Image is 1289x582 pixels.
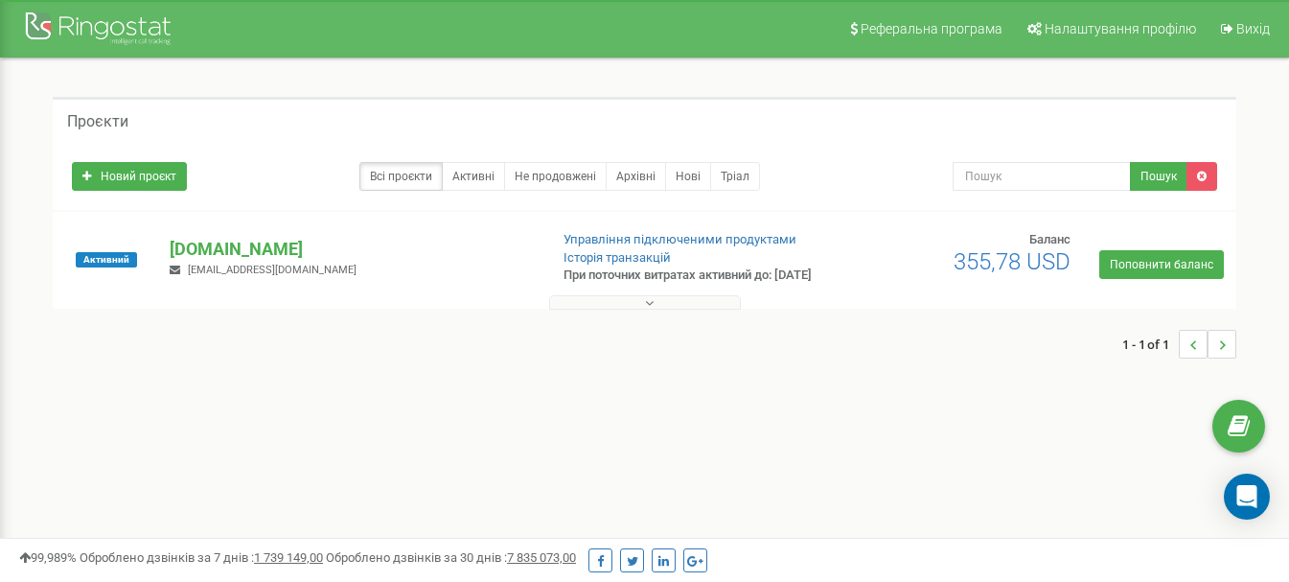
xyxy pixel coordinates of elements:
[1122,330,1179,359] span: 1 - 1 of 1
[80,550,323,565] span: Оброблено дзвінків за 7 днів :
[1029,232,1070,246] span: Баланс
[1099,250,1224,279] a: Поповнити баланс
[710,162,760,191] a: Тріал
[72,162,187,191] a: Новий проєкт
[1130,162,1187,191] button: Пошук
[188,264,357,276] span: [EMAIL_ADDRESS][DOMAIN_NAME]
[606,162,666,191] a: Архівні
[1045,21,1196,36] span: Налаштування профілю
[254,550,323,565] u: 1 739 149,00
[326,550,576,565] span: Оброблено дзвінків за 30 днів :
[507,550,576,565] u: 7 835 073,00
[359,162,443,191] a: Всі проєкти
[67,113,128,130] h5: Проєкти
[953,162,1131,191] input: Пошук
[1224,474,1270,520] div: Open Intercom Messenger
[76,252,137,268] span: Активний
[19,550,77,565] span: 99,989%
[1122,311,1236,378] nav: ...
[504,162,607,191] a: Не продовжені
[954,248,1070,275] span: 355,78 USD
[1236,21,1270,36] span: Вихід
[861,21,1002,36] span: Реферальна програма
[564,250,671,265] a: Історія транзакцій
[564,232,796,246] a: Управління підключеними продуктами
[564,267,828,285] p: При поточних витратах активний до: [DATE]
[442,162,505,191] a: Активні
[665,162,711,191] a: Нові
[170,237,532,262] p: [DOMAIN_NAME]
